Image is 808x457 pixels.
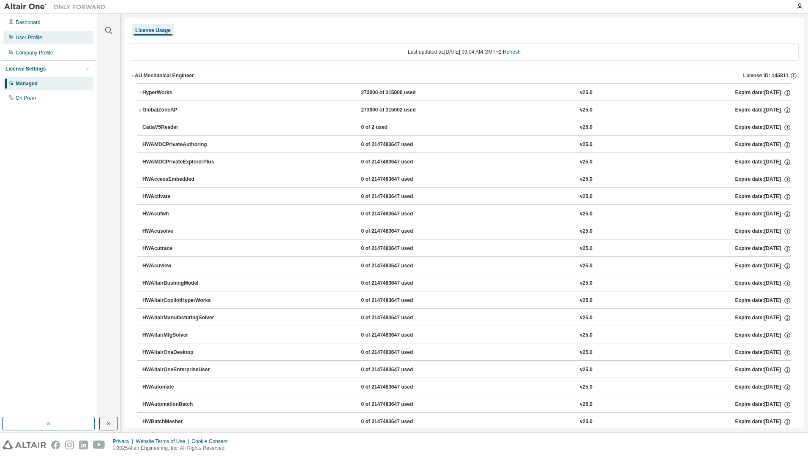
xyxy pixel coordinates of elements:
[735,176,791,183] div: Expire date: [DATE]
[142,274,791,293] button: HWAltairBushingModel0 of 2147483647 usedv25.0Expire date:[DATE]
[191,438,232,445] div: Cookie Consent
[113,445,233,452] p: © 2025 Altair Engineering, Inc. All Rights Reserved.
[142,280,218,287] div: HWAltairBushingModel
[580,210,592,218] div: v25.0
[580,314,592,322] div: v25.0
[142,343,791,362] button: HWAltairOneDesktop0 of 2147483647 usedv25.0Expire date:[DATE]
[130,43,799,61] div: Last updated at: [DATE] 09:04 AM GMT+2
[361,141,437,149] div: 0 of 2147483647 used
[735,349,791,356] div: Expire date: [DATE]
[580,141,592,149] div: v25.0
[5,65,46,72] div: License Settings
[580,418,592,426] div: v25.0
[361,89,437,97] div: 273000 of 315000 used
[361,366,437,374] div: 0 of 2147483647 used
[130,66,799,85] button: AU Mechanical EngineerLicense ID: 145811
[142,332,218,339] div: HWAltairMfgSolver
[137,101,791,120] button: GlobalZoneAP273000 of 315002 usedv25.0Expire date:[DATE]
[361,262,437,270] div: 0 of 2147483647 used
[580,89,592,97] div: v25.0
[142,176,218,183] div: HWAccessEmbedded
[735,418,791,426] div: Expire date: [DATE]
[142,239,791,258] button: HWAcutrace0 of 2147483647 usedv25.0Expire date:[DATE]
[65,441,74,449] img: instagram.svg
[142,210,218,218] div: HWAcufwh
[735,89,791,97] div: Expire date: [DATE]
[735,106,791,114] div: Expire date: [DATE]
[142,384,218,391] div: HWAutomate
[735,332,791,339] div: Expire date: [DATE]
[735,401,791,408] div: Expire date: [DATE]
[142,153,791,171] button: HWAMDCPrivateExplorerPlus0 of 2147483647 usedv25.0Expire date:[DATE]
[142,291,791,310] button: HWAltairCopilotHyperWorks0 of 2147483647 usedv25.0Expire date:[DATE]
[142,188,791,206] button: HWActivate0 of 2147483647 usedv25.0Expire date:[DATE]
[580,297,592,305] div: v25.0
[142,401,218,408] div: HWAutomationBatch
[735,384,791,391] div: Expire date: [DATE]
[16,95,36,101] div: On Prem
[16,34,42,41] div: User Profile
[142,141,218,149] div: HWAMDCPrivateAuthoring
[580,228,592,235] div: v25.0
[580,384,592,391] div: v25.0
[361,349,437,356] div: 0 of 2147483647 used
[142,361,791,379] button: HWAltairOneEnterpriseUser0 of 2147483647 usedv25.0Expire date:[DATE]
[16,49,53,56] div: Company Profile
[16,19,41,26] div: Dashboard
[142,395,791,414] button: HWAutomationBatch0 of 2147483647 usedv25.0Expire date:[DATE]
[361,297,437,305] div: 0 of 2147483647 used
[3,441,46,449] img: altair_logo.svg
[580,176,592,183] div: v25.0
[113,438,136,445] div: Privacy
[735,314,791,322] div: Expire date: [DATE]
[361,245,437,253] div: 0 of 2147483647 used
[361,314,437,322] div: 0 of 2147483647 used
[580,401,592,408] div: v25.0
[142,366,218,374] div: HWAltairOneEnterpriseUser
[142,228,218,235] div: HWAcusolve
[142,378,791,397] button: HWAutomate0 of 2147483647 usedv25.0Expire date:[DATE]
[142,257,791,275] button: HWAcuview0 of 2147483647 usedv25.0Expire date:[DATE]
[136,438,191,445] div: Website Terms of Use
[142,262,218,270] div: HWAcuview
[361,401,437,408] div: 0 of 2147483647 used
[142,309,791,327] button: HWAltairManufacturingSolver0 of 2147483647 usedv25.0Expire date:[DATE]
[361,106,437,114] div: 273000 of 315002 used
[361,158,437,166] div: 0 of 2147483647 used
[580,262,592,270] div: v25.0
[135,72,194,79] div: AU Mechanical Engineer
[735,262,791,270] div: Expire date: [DATE]
[580,349,592,356] div: v25.0
[580,245,592,253] div: v25.0
[142,106,218,114] div: GlobalZoneAP
[51,441,60,449] img: facebook.svg
[79,441,88,449] img: linkedin.svg
[735,158,791,166] div: Expire date: [DATE]
[361,193,437,201] div: 0 of 2147483647 used
[142,245,218,253] div: HWAcutrace
[142,349,218,356] div: HWAltairOneDesktop
[735,210,791,218] div: Expire date: [DATE]
[580,158,592,166] div: v25.0
[142,297,218,305] div: HWAltairCopilotHyperWorks
[743,72,789,79] span: License ID: 145811
[735,141,791,149] div: Expire date: [DATE]
[361,384,437,391] div: 0 of 2147483647 used
[142,193,218,201] div: HWActivate
[361,228,437,235] div: 0 of 2147483647 used
[142,413,791,431] button: HWBatchMesher0 of 2147483647 usedv25.0Expire date:[DATE]
[361,418,437,426] div: 0 of 2147483647 used
[580,193,592,201] div: v25.0
[580,124,592,131] div: v25.0
[142,136,791,154] button: HWAMDCPrivateAuthoring0 of 2147483647 usedv25.0Expire date:[DATE]
[135,27,171,34] div: License Usage
[361,124,437,131] div: 0 of 2 used
[142,418,218,426] div: HWBatchMesher
[142,124,218,131] div: CatiaV5Reader
[735,366,791,374] div: Expire date: [DATE]
[142,205,791,223] button: HWAcufwh0 of 2147483647 usedv25.0Expire date:[DATE]
[142,158,218,166] div: HWAMDCPrivateExplorerPlus
[735,193,791,201] div: Expire date: [DATE]
[142,314,218,322] div: HWAltairManufacturingSolver
[580,280,592,287] div: v25.0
